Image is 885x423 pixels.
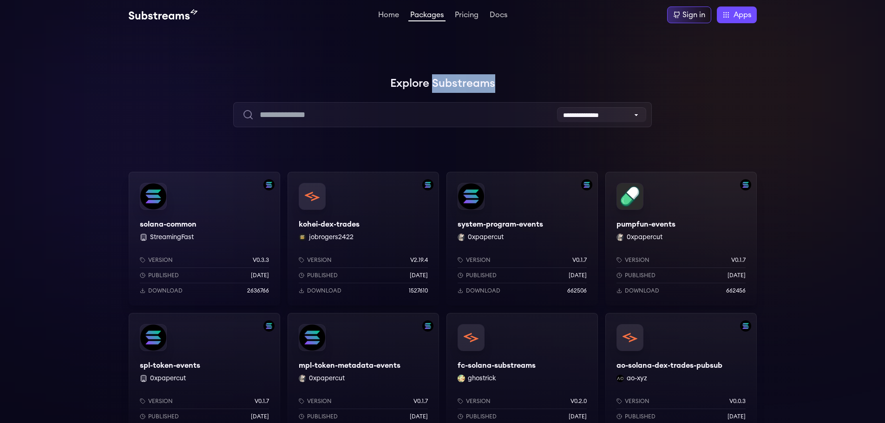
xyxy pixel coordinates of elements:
a: Filter by solana networksolana-commonsolana-common StreamingFastVersionv0.3.3Published[DATE]Downl... [129,172,280,306]
p: [DATE] [410,413,428,420]
p: Version [625,397,649,405]
p: Version [466,256,491,264]
p: v0.1.7 [255,397,269,405]
p: v0.2.0 [570,397,587,405]
p: Published [307,413,338,420]
p: Published [625,272,656,279]
h1: Explore Substreams [129,74,757,93]
p: Published [625,413,656,420]
a: Filter by solana networksystem-program-eventssystem-program-events0xpapercut 0xpapercutVersionv0.... [446,172,598,306]
p: Version [466,397,491,405]
img: Filter by solana network [422,179,433,190]
p: Published [466,413,497,420]
a: Home [376,11,401,20]
p: Version [625,256,649,264]
a: Sign in [667,7,711,23]
p: v0.1.7 [731,256,746,264]
button: 0xpapercut [309,374,345,383]
div: Sign in [682,9,705,20]
img: Substream's logo [129,9,197,20]
p: 662506 [567,287,587,294]
a: Filter by solana networkkohei-dex-tradeskohei-dex-tradesjobrogers2422 jobrogers2422Versionv2.19.4... [288,172,439,306]
button: 0xpapercut [150,374,186,383]
a: Packages [408,11,446,21]
p: Published [148,413,179,420]
img: Filter by solana network [581,179,592,190]
a: Docs [488,11,509,20]
p: Version [148,256,173,264]
button: 0xpapercut [627,233,662,242]
span: Apps [734,9,751,20]
img: Filter by solana network [740,179,751,190]
p: v0.1.7 [413,397,428,405]
p: Download [625,287,659,294]
p: v0.1.7 [572,256,587,264]
img: Filter by solana network [740,320,751,332]
button: jobrogers2422 [309,233,354,242]
p: Download [466,287,500,294]
p: [DATE] [251,413,269,420]
p: v2.19.4 [410,256,428,264]
p: [DATE] [569,413,587,420]
p: [DATE] [410,272,428,279]
a: Filter by solana networkpumpfun-eventspumpfun-events0xpapercut 0xpapercutVersionv0.1.7Published[D... [605,172,757,306]
p: Published [307,272,338,279]
button: StreamingFast [150,233,194,242]
img: Filter by solana network [263,320,275,332]
button: 0xpapercut [468,233,504,242]
p: 2636766 [247,287,269,294]
img: Filter by solana network [422,320,433,332]
p: Download [148,287,183,294]
p: Version [148,397,173,405]
button: ghostrick [468,374,496,383]
p: [DATE] [569,272,587,279]
p: [DATE] [728,413,746,420]
img: Filter by solana network [263,179,275,190]
p: Published [466,272,497,279]
p: [DATE] [728,272,746,279]
p: v0.0.3 [729,397,746,405]
p: 662456 [726,287,746,294]
p: Published [148,272,179,279]
p: Version [307,397,332,405]
a: Pricing [453,11,480,20]
p: 1527610 [409,287,428,294]
p: [DATE] [251,272,269,279]
p: Download [307,287,341,294]
button: ao-xyz [627,374,647,383]
p: v0.3.3 [253,256,269,264]
p: Version [307,256,332,264]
